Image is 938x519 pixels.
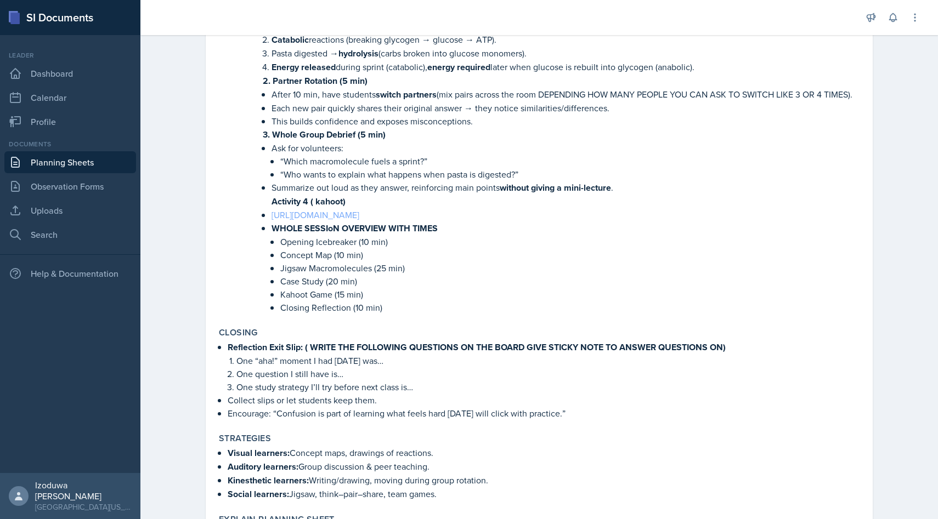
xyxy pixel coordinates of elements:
[280,275,860,288] p: Case Study (20 min)
[272,222,438,235] strong: WHOLE SESSIoN OVERVIEW WITH TIMES
[272,181,860,195] p: Summarize out loud as they answer, reinforcing main points .
[228,341,726,353] strong: Reflection Exit Slip: ( WRITE THE FOLLOWING QUESTIONS ON THE BOARD GIVE STICKY NOTE TO ANSWER QUE...
[236,354,860,367] p: One “aha!” moment I had [DATE] was…
[4,87,136,109] a: Calendar
[272,60,860,74] p: during sprint (catabolic), later when glucose is rebuilt into glycogen (anabolic).
[280,248,860,261] p: Concept Map (10 min)
[4,111,136,133] a: Profile
[228,487,860,501] p: Jigsaw, think–pair–share, team games.
[4,151,136,173] a: Planning Sheets
[4,50,136,60] div: Leader
[228,460,298,473] strong: Auditory learners:
[228,447,290,459] strong: Visual learners:
[272,195,346,208] strong: Activity 4 ( kahoot)
[219,433,271,444] label: Strategies
[280,155,860,168] p: “Which macromolecule fuels a sprint?”
[228,460,860,474] p: Group discussion & peer teaching.
[272,141,860,155] p: Ask for volunteers:
[263,75,368,87] strong: 2. Partner Rotation (5 min)
[272,61,336,73] strong: Energy released
[272,101,860,115] p: Each new pair quickly shares their original answer → they notice similarities/differences.
[228,474,860,487] p: Writing/drawing, moving during group rotation.
[376,88,437,101] strong: switch partners
[272,209,359,221] a: [URL][DOMAIN_NAME]
[280,288,860,301] p: Kahoot Game (15 min)
[228,407,860,420] p: Encourage: “Confusion is part of learning what feels hard [DATE] will click with practice.”
[280,301,860,314] p: Closing Reflection (10 min)
[4,263,136,284] div: Help & Documentation
[280,261,860,275] p: Jigsaw Macromolecules (25 min)
[4,199,136,221] a: Uploads
[272,88,860,101] p: After 10 min, have students (mix pairs across the room DEPENDING HOW MANY PEOPLE YOU CAN ASK TO S...
[280,235,860,248] p: Opening Icebreaker (10 min)
[35,501,132,512] div: [GEOGRAPHIC_DATA][US_STATE]
[35,480,132,501] div: Izoduwa [PERSON_NAME]
[228,393,860,407] p: Collect slips or let students keep them.
[4,62,136,84] a: Dashboard
[338,47,378,60] strong: hydrolysis
[4,175,136,197] a: Observation Forms
[236,380,860,393] p: One study strategy I’ll try before next class is…
[4,139,136,149] div: Documents
[500,181,611,194] strong: without giving a mini-lecture
[272,33,309,46] strong: Catabolic
[228,446,860,460] p: Concept maps, drawings of reactions.
[427,61,490,73] strong: energy required
[228,474,309,487] strong: Kinesthetic learners:
[263,128,386,141] strong: 3. Whole Group Debrief (5 min)
[219,327,258,338] label: Closing
[272,33,860,47] p: reactions (breaking glycogen → glucose → ATP).
[280,168,860,181] p: “Who wants to explain what happens when pasta is digested?”
[272,47,860,60] p: Pasta digested → (carbs broken into glucose monomers).
[272,115,860,128] p: This builds confidence and exposes misconceptions.
[4,224,136,246] a: Search
[228,488,289,500] strong: Social learners:
[236,367,860,380] p: One question I still have is…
